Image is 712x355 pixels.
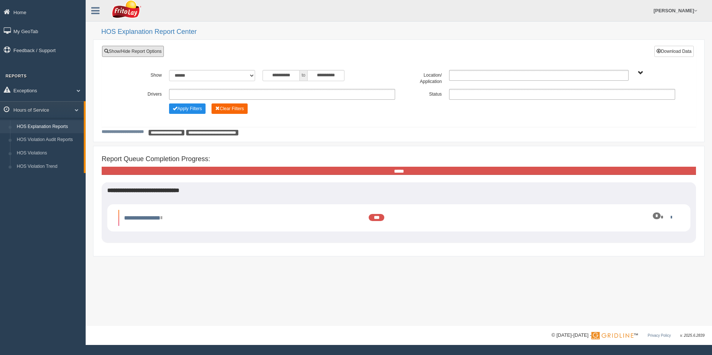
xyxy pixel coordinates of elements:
label: Show [119,70,165,79]
li: Expand [118,210,679,226]
h4: Report Queue Completion Progress: [102,156,696,163]
img: Gridline [591,332,633,339]
a: HOS Violation Audit Reports [13,133,84,147]
a: Privacy Policy [648,333,671,338]
a: HOS Explanation Reports [13,120,84,134]
label: Location/ Application [399,70,445,85]
span: to [300,70,307,81]
div: © [DATE]-[DATE] - ™ [552,332,705,339]
h2: HOS Explanation Report Center [101,28,705,36]
a: HOS Violations [13,147,84,160]
button: Change Filter Options [169,103,206,114]
button: Change Filter Options [212,103,248,114]
label: Drivers [119,89,165,98]
a: Show/Hide Report Options [102,46,164,57]
span: v. 2025.6.2839 [680,333,705,338]
a: HOS Violation Trend [13,160,84,173]
button: Download Data [654,46,694,57]
label: Status [399,89,445,98]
